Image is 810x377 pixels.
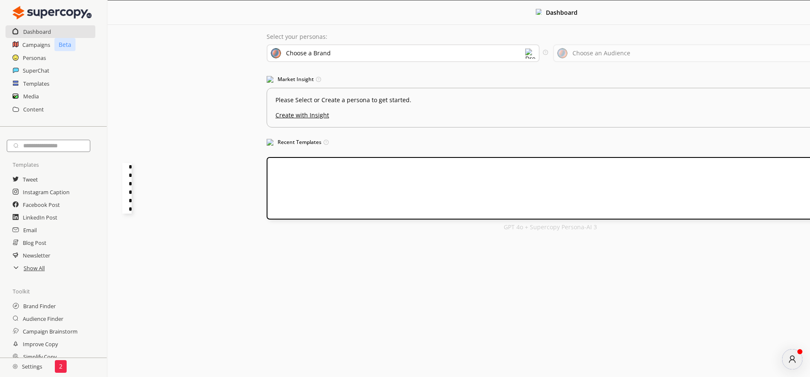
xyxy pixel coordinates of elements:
[546,8,578,16] b: Dashboard
[324,140,329,145] img: Tooltip Icon
[23,64,49,77] a: SuperChat
[23,224,37,236] a: Email
[23,52,46,64] a: Personas
[23,236,46,249] a: Blog Post
[782,349,802,369] button: atlas-launcher
[59,363,62,370] p: 2
[525,49,535,59] img: Dropdown Icon
[23,25,51,38] a: Dashboard
[23,103,44,116] a: Content
[23,211,57,224] a: LinkedIn Post
[24,262,45,274] a: Show All
[504,224,597,231] p: GPT 4o + Supercopy Persona-AI 3
[557,48,567,58] img: Audience Icon
[13,364,18,369] img: Close
[23,186,70,198] a: Instagram Caption
[13,4,92,21] img: Close
[54,38,76,51] p: Beta
[536,9,542,15] img: Close
[316,77,321,82] img: Tooltip Icon
[23,350,57,363] a: Simplify Copy
[23,338,58,350] a: Improve Copy
[267,76,273,83] img: Market Insight
[23,77,49,90] a: Templates
[267,139,273,146] img: Popular Templates
[23,173,38,186] a: Tweet
[22,38,50,51] a: Campaigns
[23,90,39,103] a: Media
[23,300,56,312] a: Brand Finder
[543,50,548,55] img: Tooltip Icon
[23,249,50,262] a: Newsletter
[23,325,78,338] a: Campaign Brainstorm
[23,198,60,211] a: Facebook Post
[782,349,802,369] div: atlas-message-author-avatar
[286,50,331,57] div: Choose a Brand
[572,50,630,57] div: Choose an Audience
[271,48,281,58] img: Brand Icon
[23,312,63,325] a: Audience Finder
